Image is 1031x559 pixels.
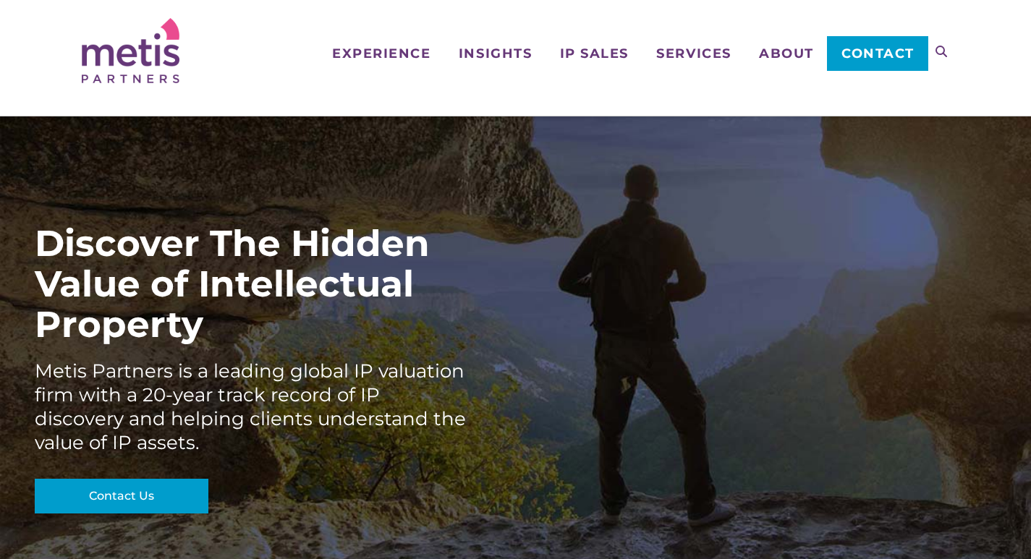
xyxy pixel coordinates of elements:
span: Insights [459,47,532,60]
span: Experience [332,47,430,60]
img: Metis Partners [82,18,179,83]
div: Discover The Hidden Value of Intellectual Property [35,223,469,345]
a: Contact Us [35,479,208,513]
span: IP Sales [560,47,629,60]
span: Contact [841,47,915,60]
a: Contact [827,36,928,71]
div: Metis Partners is a leading global IP valuation firm with a 20-year track record of IP discovery ... [35,359,469,455]
span: Services [656,47,731,60]
span: About [759,47,814,60]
